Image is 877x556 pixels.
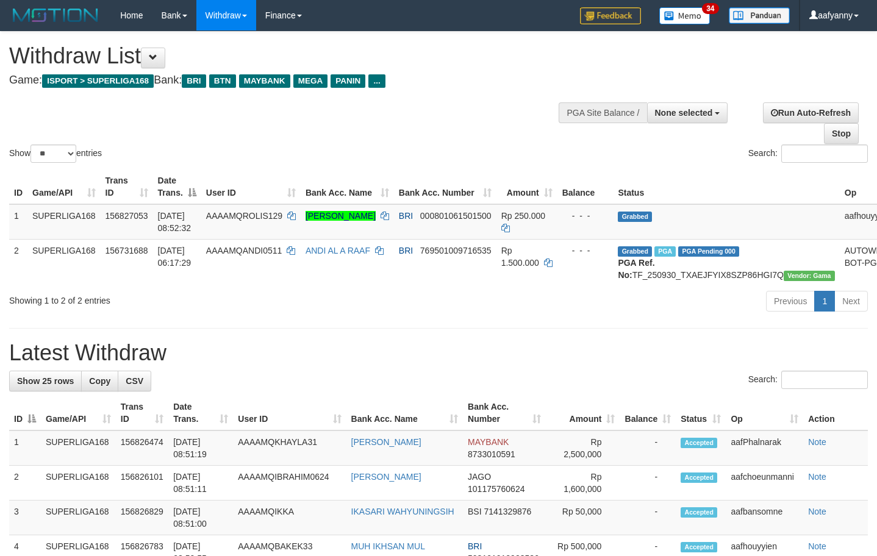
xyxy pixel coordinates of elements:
[293,74,328,88] span: MEGA
[233,466,346,501] td: AAAAMQIBRAHIM0624
[681,507,717,518] span: Accepted
[781,144,868,163] input: Search:
[420,246,492,255] span: Copy 769501009716535 to clipboard
[394,169,496,204] th: Bank Acc. Number: activate to sort column ascending
[41,466,116,501] td: SUPERLIGA168
[618,258,654,280] b: PGA Ref. No:
[153,169,201,204] th: Date Trans.: activate to sort column descending
[206,246,282,255] span: AAAAMQANDI0511
[420,211,492,221] span: Copy 000801061501500 to clipboard
[116,430,168,466] td: 156826474
[9,6,102,24] img: MOTION_logo.png
[748,371,868,389] label: Search:
[647,102,728,123] button: None selected
[168,466,233,501] td: [DATE] 08:51:11
[546,501,620,535] td: Rp 50,000
[306,246,370,255] a: ANDI AL A RAAF
[808,437,826,447] a: Note
[9,239,27,286] td: 2
[206,211,282,221] span: AAAAMQROLIS129
[468,507,482,516] span: BSI
[702,3,718,14] span: 34
[9,466,41,501] td: 2
[729,7,790,24] img: panduan.png
[116,396,168,430] th: Trans ID: activate to sort column ascending
[368,74,385,88] span: ...
[399,246,413,255] span: BRI
[557,169,614,204] th: Balance
[726,466,803,501] td: aafchoeunmanni
[748,144,868,163] label: Search:
[301,169,394,204] th: Bank Acc. Name: activate to sort column ascending
[546,396,620,430] th: Amount: activate to sort column ascending
[766,291,815,312] a: Previous
[106,246,148,255] span: 156731688
[562,210,609,222] div: - - -
[659,7,711,24] img: Button%20Memo.svg
[233,430,346,466] td: AAAAMQKHAYLA31
[41,501,116,535] td: SUPERLIGA168
[9,74,573,87] h4: Game: Bank:
[726,396,803,430] th: Op: activate to sort column ascending
[654,246,676,257] span: Marked by aafromsomean
[726,501,803,535] td: aafbansomne
[559,102,646,123] div: PGA Site Balance /
[620,396,676,430] th: Balance: activate to sort column ascending
[239,74,290,88] span: MAYBANK
[580,7,641,24] img: Feedback.jpg
[824,123,859,144] a: Stop
[168,501,233,535] td: [DATE] 08:51:00
[168,430,233,466] td: [DATE] 08:51:19
[681,438,717,448] span: Accepted
[399,211,413,221] span: BRI
[463,396,546,430] th: Bank Acc. Number: activate to sort column ascending
[784,271,835,281] span: Vendor URL: https://trx31.1velocity.biz
[27,239,101,286] td: SUPERLIGA168
[116,501,168,535] td: 156826829
[168,396,233,430] th: Date Trans.: activate to sort column ascending
[681,472,717,483] span: Accepted
[834,291,868,312] a: Next
[681,542,717,552] span: Accepted
[613,239,839,286] td: TF_250930_TXAEJFYIX8SZP86HGI7Q
[501,211,545,221] span: Rp 250.000
[9,371,82,391] a: Show 25 rows
[655,108,713,118] span: None selected
[468,437,509,447] span: MAYBANK
[41,430,116,466] td: SUPERLIGA168
[27,204,101,240] td: SUPERLIGA168
[41,396,116,430] th: Game/API: activate to sort column ascending
[484,507,532,516] span: Copy 7141329876 to clipboard
[546,430,620,466] td: Rp 2,500,000
[613,169,839,204] th: Status
[9,341,868,365] h1: Latest Withdraw
[346,396,463,430] th: Bank Acc. Name: activate to sort column ascending
[81,371,118,391] a: Copy
[158,246,192,268] span: [DATE] 06:17:29
[763,102,859,123] a: Run Auto-Refresh
[814,291,835,312] a: 1
[618,246,652,257] span: Grabbed
[808,541,826,551] a: Note
[9,144,102,163] label: Show entries
[30,144,76,163] select: Showentries
[89,376,110,386] span: Copy
[9,396,41,430] th: ID: activate to sort column descending
[803,396,868,430] th: Action
[42,74,154,88] span: ISPORT > SUPERLIGA168
[351,507,454,516] a: IKASARI WAHYUNINGSIH
[351,541,425,551] a: MUH IKHSAN MUL
[678,246,739,257] span: PGA Pending
[233,501,346,535] td: AAAAMQIKKA
[182,74,206,88] span: BRI
[27,169,101,204] th: Game/API: activate to sort column ascending
[618,212,652,222] span: Grabbed
[9,204,27,240] td: 1
[331,74,365,88] span: PANIN
[468,484,524,494] span: Copy 101175760624 to clipboard
[468,449,515,459] span: Copy 8733010591 to clipboard
[209,74,236,88] span: BTN
[562,244,609,257] div: - - -
[620,501,676,535] td: -
[126,376,143,386] span: CSV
